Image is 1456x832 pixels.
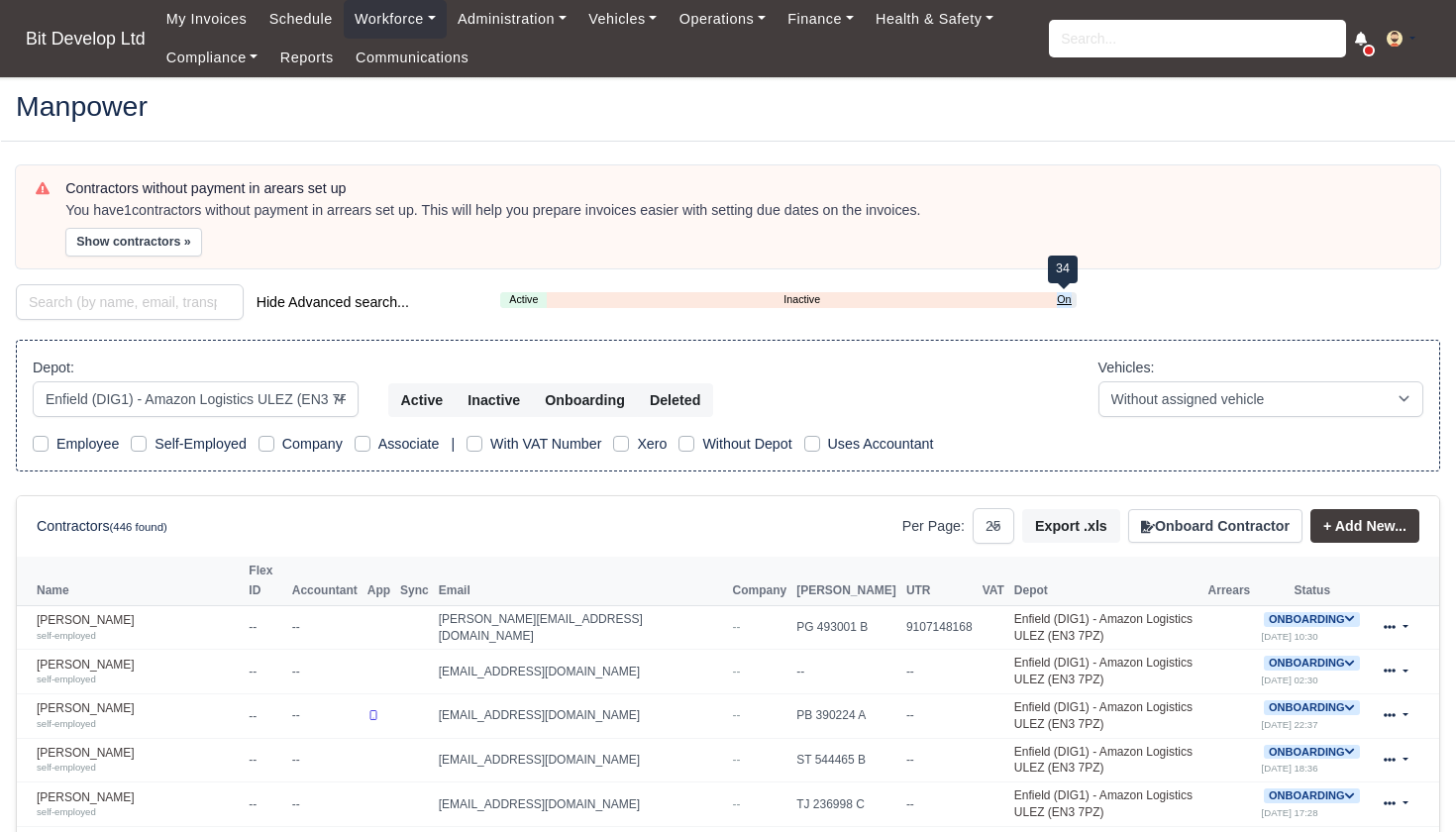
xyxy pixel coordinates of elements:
[1262,675,1318,685] small: [DATE] 02:30
[1262,763,1318,774] small: [DATE] 18:36
[901,557,978,605] th: UTR
[1098,357,1155,379] label: Vehicles:
[37,613,239,642] a: [PERSON_NAME] self-employed
[547,291,1057,308] a: Inactive
[455,383,533,417] button: Inactive
[1014,745,1193,776] a: Enfield (DIG1) - Amazon Logistics ULEZ (EN3 7PZ)
[37,518,167,535] h6: Contractors
[733,620,741,634] span: --
[1264,788,1360,803] span: Onboarding
[16,284,244,320] input: Search (by name, email, transporter id) ...
[1264,656,1360,671] span: Onboarding
[637,383,713,417] button: Deleted
[434,557,728,605] th: Email
[901,650,978,694] td: --
[434,694,728,739] td: [EMAIL_ADDRESS][DOMAIN_NAME]
[1264,612,1360,627] span: Onboarding
[65,228,202,257] button: Show contractors »
[244,650,286,694] td: --
[388,383,457,417] button: Active
[1262,719,1318,730] small: [DATE] 22:37
[244,782,286,827] td: --
[490,433,601,456] label: With VAT Number
[434,650,728,694] td: [EMAIL_ADDRESS][DOMAIN_NAME]
[434,605,728,650] td: [PERSON_NAME][EMAIL_ADDRESS][DOMAIN_NAME]
[901,738,978,782] td: --
[1310,509,1419,543] a: + Add New...
[791,694,901,739] td: PB 390224 A
[124,202,132,218] strong: 1
[37,630,96,641] small: self-employed
[1057,291,1072,308] a: Onboarding
[65,180,1420,197] h6: Contractors without payment in arears set up
[1357,737,1456,832] iframe: Chat Widget
[1014,656,1193,686] a: Enfield (DIG1) - Amazon Logistics ULEZ (EN3 7PZ)
[37,746,239,775] a: [PERSON_NAME] self-employed
[728,557,792,605] th: Company
[902,515,965,538] label: Per Page:
[17,557,244,605] th: Name
[244,605,286,650] td: --
[37,806,96,817] small: self-employed
[16,19,156,58] span: Bit Develop Ltd
[1262,631,1318,642] small: [DATE] 10:30
[791,650,901,694] td: --
[16,20,156,58] a: Bit Develop Ltd
[244,557,286,605] th: Flex ID
[110,521,167,533] small: (446 found)
[1022,509,1120,543] button: Export .xls
[1264,656,1360,670] a: Onboarding
[1262,807,1318,818] small: [DATE] 17:28
[1048,256,1078,283] div: 34
[37,762,96,773] small: self-employed
[16,92,1440,120] h2: Manpower
[733,753,741,767] span: --
[37,790,239,819] a: [PERSON_NAME] self-employed
[282,433,343,456] label: Company
[244,738,286,782] td: --
[791,782,901,827] td: TJ 236998 C
[451,436,455,452] span: |
[37,701,239,730] a: [PERSON_NAME] self-employed
[733,708,741,722] span: --
[791,557,901,605] th: [PERSON_NAME]
[1014,612,1193,643] a: Enfield (DIG1) - Amazon Logistics ULEZ (EN3 7PZ)
[1264,745,1360,759] a: Onboarding
[37,718,96,729] small: self-employed
[1302,509,1419,543] div: + Add New...
[901,605,978,650] td: 9107148168
[1264,745,1360,760] span: Onboarding
[1264,612,1360,626] a: Onboarding
[287,650,363,694] td: --
[287,738,363,782] td: --
[1264,788,1360,802] a: Onboarding
[1203,557,1257,605] th: Arrears
[434,782,728,827] td: [EMAIL_ADDRESS][DOMAIN_NAME]
[702,433,791,456] label: Without Depot
[287,782,363,827] td: --
[287,694,363,739] td: --
[395,557,434,605] th: Sync
[1264,700,1360,715] span: Onboarding
[901,694,978,739] td: --
[901,782,978,827] td: --
[1264,700,1360,714] a: Onboarding
[155,433,247,456] label: Self-Employed
[244,694,286,739] td: --
[1,76,1455,141] div: Manpower
[1014,700,1193,731] a: Enfield (DIG1) - Amazon Logistics ULEZ (EN3 7PZ)
[828,433,934,456] label: Uses Accountant
[434,738,728,782] td: [EMAIL_ADDRESS][DOMAIN_NAME]
[37,658,239,686] a: [PERSON_NAME] self-employed
[1257,557,1368,605] th: Status
[733,797,741,811] span: --
[500,291,547,308] a: Active
[791,738,901,782] td: ST 544465 B
[287,605,363,650] td: --
[637,433,667,456] label: Xero
[978,557,1009,605] th: VAT
[363,557,395,605] th: App
[1049,20,1346,57] input: Search...
[791,605,901,650] td: PG 493001 B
